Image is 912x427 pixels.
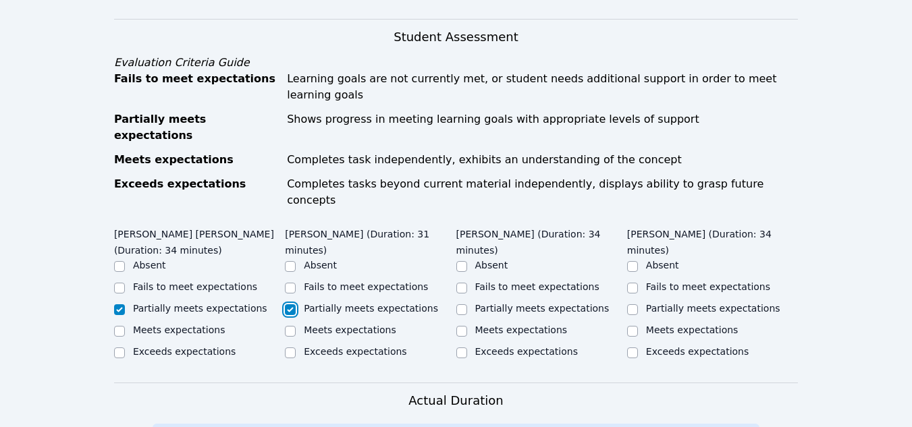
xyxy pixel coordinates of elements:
label: Absent [133,260,166,271]
label: Absent [475,260,508,271]
label: Absent [304,260,337,271]
label: Partially meets expectations [475,303,610,314]
legend: [PERSON_NAME] (Duration: 34 minutes) [456,222,627,258]
label: Meets expectations [304,324,396,335]
label: Meets expectations [475,324,568,335]
div: Exceeds expectations [114,176,279,208]
div: Completes tasks beyond current material independently, displays ability to grasp future concepts [287,176,798,208]
label: Exceeds expectations [133,346,236,357]
legend: [PERSON_NAME] [PERSON_NAME] (Duration: 34 minutes) [114,222,285,258]
label: Partially meets expectations [304,303,438,314]
label: Fails to meet expectations [475,281,599,292]
label: Meets expectations [133,324,225,335]
div: Shows progress in meeting learning goals with appropriate levels of support [287,111,798,144]
label: Meets expectations [646,324,739,335]
label: Partially meets expectations [646,303,780,314]
label: Fails to meet expectations [304,281,428,292]
label: Absent [646,260,679,271]
div: Evaluation Criteria Guide [114,55,798,71]
label: Fails to meet expectations [133,281,257,292]
label: Fails to meet expectations [646,281,770,292]
div: Learning goals are not currently met, or student needs additional support in order to meet learni... [287,71,798,103]
div: Fails to meet expectations [114,71,279,103]
h3: Student Assessment [114,28,798,47]
h3: Actual Duration [408,391,503,410]
div: Partially meets expectations [114,111,279,144]
legend: [PERSON_NAME] (Duration: 34 minutes) [627,222,798,258]
legend: [PERSON_NAME] (Duration: 31 minutes) [285,222,456,258]
div: Meets expectations [114,152,279,168]
div: Completes task independently, exhibits an understanding of the concept [287,152,798,168]
label: Partially meets expectations [133,303,267,314]
label: Exceeds expectations [475,346,578,357]
label: Exceeds expectations [646,346,749,357]
label: Exceeds expectations [304,346,406,357]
